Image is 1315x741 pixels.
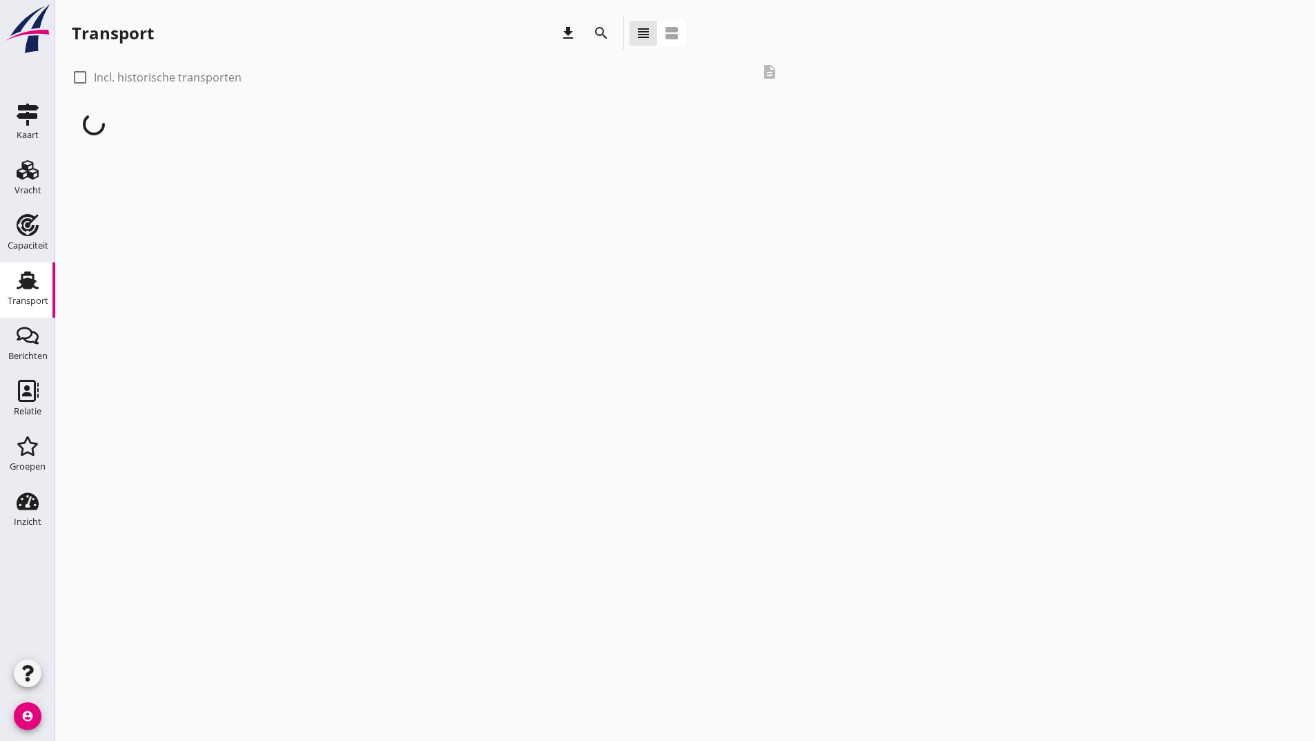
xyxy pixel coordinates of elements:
div: Berichten [8,352,48,360]
div: Vracht [14,186,41,195]
div: Transport [8,296,48,305]
div: Inzicht [14,517,41,526]
div: Kaart [17,131,39,139]
i: account_circle [14,702,41,730]
i: download [560,25,576,41]
img: logo-small.a267ee39.svg [3,3,52,55]
div: Groepen [10,462,46,471]
label: Incl. historische transporten [94,70,242,84]
i: search [593,25,610,41]
div: Relatie [14,407,41,416]
div: Transport [72,22,154,44]
i: view_agenda [663,25,680,41]
div: Capaciteit [8,241,48,250]
i: view_headline [635,25,652,41]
